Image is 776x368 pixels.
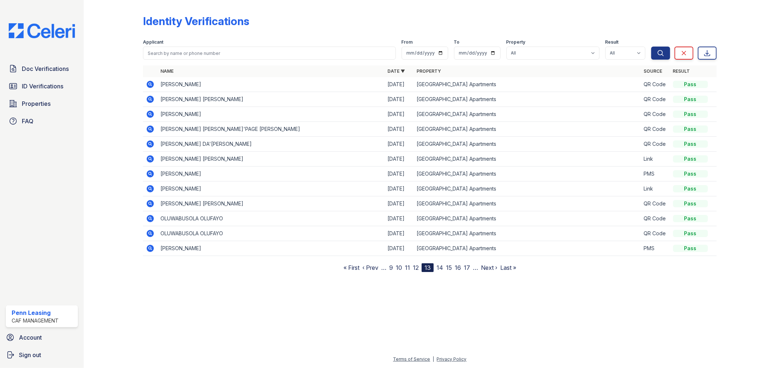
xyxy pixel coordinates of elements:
[3,348,81,362] button: Sign out
[362,264,378,271] a: ‹ Prev
[641,181,670,196] td: Link
[389,264,393,271] a: 9
[158,107,385,122] td: [PERSON_NAME]
[673,68,690,74] a: Result
[437,356,467,362] a: Privacy Policy
[158,92,385,107] td: [PERSON_NAME] [PERSON_NAME]
[673,125,708,133] div: Pass
[414,92,641,107] td: [GEOGRAPHIC_DATA] Apartments
[673,230,708,237] div: Pass
[143,39,163,45] label: Applicant
[437,264,443,271] a: 14
[433,356,434,362] div: |
[158,241,385,256] td: [PERSON_NAME]
[641,137,670,152] td: QR Code
[641,196,670,211] td: QR Code
[385,152,414,167] td: [DATE]
[414,167,641,181] td: [GEOGRAPHIC_DATA] Apartments
[343,264,359,271] a: « First
[673,81,708,88] div: Pass
[673,140,708,148] div: Pass
[12,308,59,317] div: Penn Leasing
[22,99,51,108] span: Properties
[3,330,81,345] a: Account
[385,241,414,256] td: [DATE]
[393,356,430,362] a: Terms of Service
[158,181,385,196] td: [PERSON_NAME]
[6,79,78,93] a: ID Verifications
[414,77,641,92] td: [GEOGRAPHIC_DATA] Apartments
[158,211,385,226] td: OLUWABUSOLA OLUFAYO
[641,241,670,256] td: PMS
[158,152,385,167] td: [PERSON_NAME] [PERSON_NAME]
[641,167,670,181] td: PMS
[405,264,410,271] a: 11
[641,92,670,107] td: QR Code
[673,245,708,252] div: Pass
[158,137,385,152] td: [PERSON_NAME] DA'[PERSON_NAME]
[481,264,497,271] a: Next ›
[641,152,670,167] td: Link
[641,77,670,92] td: QR Code
[464,264,470,271] a: 17
[3,23,81,38] img: CE_Logo_Blue-a8612792a0a2168367f1c8372b55b34899dd931a85d93a1a3d3e32e68fde9ad4.png
[385,211,414,226] td: [DATE]
[673,170,708,177] div: Pass
[402,39,413,45] label: From
[385,167,414,181] td: [DATE]
[673,185,708,192] div: Pass
[414,152,641,167] td: [GEOGRAPHIC_DATA] Apartments
[6,114,78,128] a: FAQ
[641,226,670,241] td: QR Code
[385,107,414,122] td: [DATE]
[385,226,414,241] td: [DATE]
[413,264,419,271] a: 12
[473,263,478,272] span: …
[143,15,249,28] div: Identity Verifications
[500,264,516,271] a: Last »
[454,39,460,45] label: To
[396,264,402,271] a: 10
[158,122,385,137] td: [PERSON_NAME] [PERSON_NAME]'PAGE [PERSON_NAME]
[22,64,69,73] span: Doc Verifications
[414,107,641,122] td: [GEOGRAPHIC_DATA] Apartments
[22,82,63,91] span: ID Verifications
[158,226,385,241] td: OLUWABUSOLA OLUFAYO
[417,68,441,74] a: Property
[158,77,385,92] td: [PERSON_NAME]
[12,317,59,324] div: CAF Management
[605,39,619,45] label: Result
[385,122,414,137] td: [DATE]
[455,264,461,271] a: 16
[422,263,434,272] div: 13
[385,181,414,196] td: [DATE]
[385,196,414,211] td: [DATE]
[641,107,670,122] td: QR Code
[158,196,385,211] td: [PERSON_NAME] [PERSON_NAME]
[385,137,414,152] td: [DATE]
[641,211,670,226] td: QR Code
[414,181,641,196] td: [GEOGRAPHIC_DATA] Apartments
[414,137,641,152] td: [GEOGRAPHIC_DATA] Apartments
[446,264,452,271] a: 15
[381,263,386,272] span: …
[673,111,708,118] div: Pass
[673,96,708,103] div: Pass
[385,92,414,107] td: [DATE]
[414,226,641,241] td: [GEOGRAPHIC_DATA] Apartments
[6,61,78,76] a: Doc Verifications
[644,68,662,74] a: Source
[6,96,78,111] a: Properties
[673,155,708,163] div: Pass
[158,167,385,181] td: [PERSON_NAME]
[19,351,41,359] span: Sign out
[414,122,641,137] td: [GEOGRAPHIC_DATA] Apartments
[160,68,174,74] a: Name
[388,68,405,74] a: Date ▼
[414,196,641,211] td: [GEOGRAPHIC_DATA] Apartments
[506,39,526,45] label: Property
[143,47,395,60] input: Search by name or phone number
[414,241,641,256] td: [GEOGRAPHIC_DATA] Apartments
[673,215,708,222] div: Pass
[22,117,33,125] span: FAQ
